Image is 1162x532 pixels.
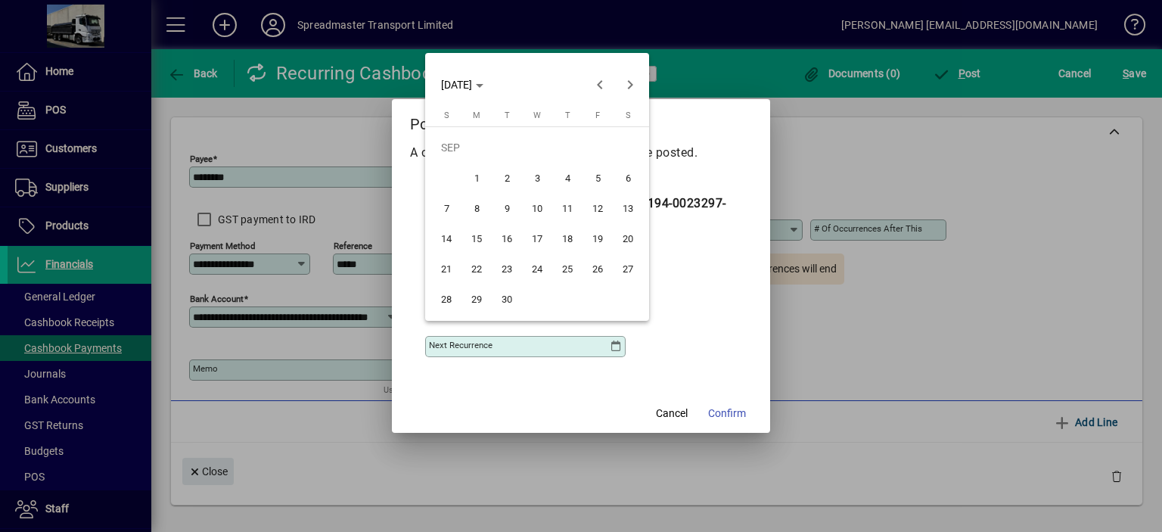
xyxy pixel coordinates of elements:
[614,225,642,252] span: 20
[524,164,551,191] span: 3
[463,164,490,191] span: 1
[492,284,522,314] button: Tue Sep 30 2025
[461,284,492,314] button: Mon Sep 29 2025
[524,225,551,252] span: 17
[435,71,489,98] button: Choose month and year
[463,225,490,252] span: 15
[492,163,522,193] button: Tue Sep 02 2025
[444,110,449,120] span: S
[584,255,611,282] span: 26
[431,223,461,254] button: Sun Sep 14 2025
[461,193,492,223] button: Mon Sep 08 2025
[533,110,541,120] span: W
[431,132,643,163] td: SEP
[585,70,615,100] button: Previous month
[554,255,581,282] span: 25
[552,193,583,223] button: Thu Sep 11 2025
[583,223,613,254] button: Fri Sep 19 2025
[493,255,520,282] span: 23
[505,110,510,120] span: T
[552,254,583,284] button: Thu Sep 25 2025
[613,254,643,284] button: Sat Sep 27 2025
[615,70,645,100] button: Next month
[554,194,581,222] span: 11
[595,110,600,120] span: F
[613,223,643,254] button: Sat Sep 20 2025
[433,194,460,222] span: 7
[614,164,642,191] span: 6
[431,284,461,314] button: Sun Sep 28 2025
[583,163,613,193] button: Fri Sep 05 2025
[493,194,520,222] span: 9
[492,254,522,284] button: Tue Sep 23 2025
[522,254,552,284] button: Wed Sep 24 2025
[433,285,460,313] span: 28
[473,110,480,120] span: M
[461,163,492,193] button: Mon Sep 01 2025
[584,225,611,252] span: 19
[522,223,552,254] button: Wed Sep 17 2025
[614,255,642,282] span: 27
[583,193,613,223] button: Fri Sep 12 2025
[492,223,522,254] button: Tue Sep 16 2025
[613,193,643,223] button: Sat Sep 13 2025
[493,164,520,191] span: 2
[584,164,611,191] span: 5
[552,163,583,193] button: Thu Sep 04 2025
[431,254,461,284] button: Sun Sep 21 2025
[524,255,551,282] span: 24
[433,255,460,282] span: 21
[583,254,613,284] button: Fri Sep 26 2025
[614,194,642,222] span: 13
[441,79,472,91] span: [DATE]
[584,194,611,222] span: 12
[554,225,581,252] span: 18
[522,193,552,223] button: Wed Sep 10 2025
[552,223,583,254] button: Thu Sep 18 2025
[463,285,490,313] span: 29
[461,254,492,284] button: Mon Sep 22 2025
[522,163,552,193] button: Wed Sep 03 2025
[492,193,522,223] button: Tue Sep 09 2025
[554,164,581,191] span: 4
[433,225,460,252] span: 14
[493,225,520,252] span: 16
[431,193,461,223] button: Sun Sep 07 2025
[613,163,643,193] button: Sat Sep 06 2025
[463,255,490,282] span: 22
[461,223,492,254] button: Mon Sep 15 2025
[463,194,490,222] span: 8
[565,110,570,120] span: T
[626,110,631,120] span: S
[493,285,520,313] span: 30
[524,194,551,222] span: 10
